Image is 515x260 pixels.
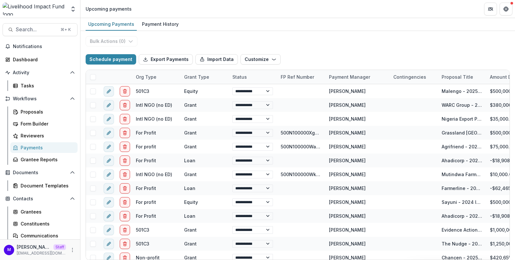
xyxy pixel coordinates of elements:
[104,225,114,235] button: edit
[3,41,78,52] button: Notifications
[442,199,482,205] div: Sayuni - 2024 Investment
[325,70,389,84] div: Payment Manager
[13,56,72,63] div: Dashboard
[139,18,181,31] a: Payment History
[136,240,149,247] div: 501C3
[86,19,137,29] div: Upcoming Payments
[229,70,277,84] div: Status
[10,218,78,229] a: Constituents
[21,220,72,227] div: Constituents
[10,118,78,129] a: Form Builder
[7,248,11,252] div: Maddie
[120,155,130,166] button: delete
[329,240,366,247] div: [PERSON_NAME]
[442,143,482,150] div: Agrifriend - 2025 Follow on funding
[104,239,114,249] button: edit
[13,96,67,102] span: Workflows
[132,70,180,84] div: Org type
[21,120,72,127] div: Form Builder
[104,155,114,166] button: edit
[3,54,78,65] a: Dashboard
[120,128,130,138] button: delete
[10,80,78,91] a: Tasks
[3,194,78,204] button: Open Contacts
[104,100,114,110] button: edit
[86,5,132,12] div: Upcoming payments
[136,115,172,122] div: Intl NGO (no ED)
[277,70,325,84] div: FP Ref Number
[136,185,156,192] div: For Profit
[53,244,66,250] p: Staff
[136,213,156,219] div: For Profit
[13,70,67,75] span: Activity
[104,86,114,96] button: edit
[3,3,66,15] img: Livelihood Impact Fund logo
[120,197,130,207] button: delete
[10,142,78,153] a: Payments
[442,129,482,136] div: Grassland [GEOGRAPHIC_DATA] - 2025 Grant (co-funding with Rippleworks)
[442,185,482,192] div: Farmerline - 2024 Loan
[3,67,78,78] button: Open Activity
[442,115,482,122] div: Nigeria Export Promotion Council - 2025 GTKY
[184,213,195,219] div: Loan
[21,232,72,239] div: Communications
[104,169,114,180] button: edit
[21,144,72,151] div: Payments
[104,183,114,194] button: edit
[21,82,72,89] div: Tasks
[442,171,482,178] div: Mutindwa Farmers Cooperative - 2025 - Goodbye [PERSON_NAME]
[484,3,497,15] button: Partners
[136,129,156,136] div: For Profit
[120,142,130,152] button: delete
[184,157,195,164] div: Loan
[389,70,438,84] div: Contingencies
[10,180,78,191] a: Document Templates
[21,132,72,139] div: Reviewers
[120,114,130,124] button: delete
[184,171,197,178] div: Grant
[438,70,486,84] div: Proposal Title
[442,88,482,95] div: Malengo - 2025 Investment
[16,26,57,33] span: Search...
[136,157,156,164] div: For Profit
[120,183,130,194] button: delete
[136,143,156,150] div: For profit
[17,250,66,256] p: [EMAIL_ADDRESS][DOMAIN_NAME]
[442,157,482,164] div: Ahadicorp - 2024 Loan
[120,225,130,235] button: delete
[442,240,482,247] div: The Nudge - 2024-26 Grant
[229,74,251,80] div: Status
[184,129,197,136] div: Grant
[184,185,195,192] div: Loan
[21,156,72,163] div: Grantee Reports
[21,182,72,189] div: Document Templates
[120,100,130,110] button: delete
[329,213,366,219] div: [PERSON_NAME]
[86,36,137,46] button: Bulk Actions (0)
[180,70,229,84] div: Grant Type
[104,142,114,152] button: edit
[120,239,130,249] button: delete
[329,185,366,192] div: [PERSON_NAME]
[86,18,137,31] a: Upcoming Payments
[329,226,366,233] div: [PERSON_NAME]
[21,108,72,115] div: Proposals
[120,169,130,180] button: delete
[10,106,78,117] a: Proposals
[10,230,78,241] a: Communications
[139,19,181,29] div: Payment History
[104,197,114,207] button: edit
[104,211,114,221] button: edit
[184,143,197,150] div: Grant
[180,74,213,80] div: Grant Type
[329,199,366,205] div: [PERSON_NAME]
[281,143,321,150] div: 500N100000WanXfIAJ
[442,213,482,219] div: Ahadicorp - 2024 Loan
[438,74,477,80] div: Proposal Title
[86,54,136,65] button: Schedule payment
[120,86,130,96] button: delete
[329,102,366,108] div: [PERSON_NAME]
